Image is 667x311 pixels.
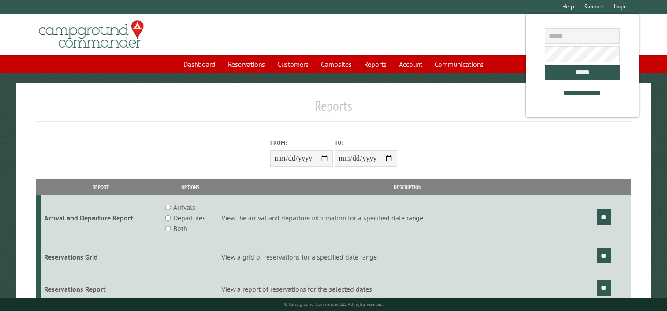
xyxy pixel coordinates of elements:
th: Report [41,179,161,195]
td: Arrival and Departure Report [41,195,161,241]
td: Reservations Report [41,273,161,305]
td: View a report of reservations for the selected dates [220,273,596,305]
a: Customers [272,56,314,73]
a: Communications [429,56,489,73]
th: Options [161,179,220,195]
label: Arrivals [173,202,195,212]
a: Dashboard [178,56,221,73]
h1: Reports [36,97,631,121]
label: From: [270,139,333,147]
label: To: [335,139,397,147]
label: Departures [173,212,205,223]
a: Account [394,56,428,73]
th: Description [220,179,596,195]
label: Both [173,223,187,234]
td: View a grid of reservations for a specified date range [220,241,596,273]
td: Reservations Grid [41,241,161,273]
a: Reports [359,56,392,73]
td: View the arrival and departure information for a specified date range [220,195,596,241]
a: Campsites [316,56,357,73]
a: Reservations [223,56,270,73]
small: © Campground Commander LLC. All rights reserved. [284,301,384,307]
img: Campground Commander [36,17,146,51]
